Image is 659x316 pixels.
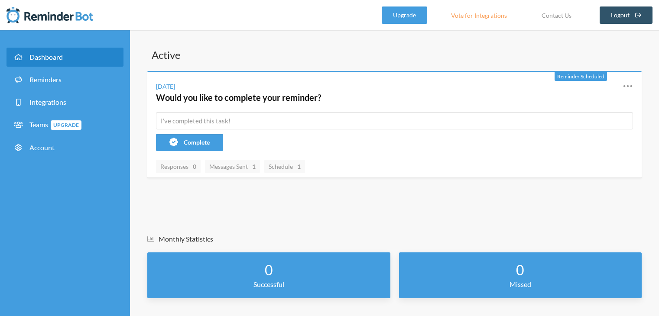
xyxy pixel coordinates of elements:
[209,163,256,170] span: Messages Sent
[382,6,427,24] a: Upgrade
[29,98,66,106] span: Integrations
[408,279,633,290] p: Missed
[29,143,55,152] span: Account
[269,163,301,170] span: Schedule
[29,53,63,61] span: Dashboard
[193,162,196,171] strong: 0
[6,138,123,157] a: Account
[6,115,123,135] a: TeamsUpgrade
[156,92,321,103] a: Would you like to complete your reminder?
[6,48,123,67] a: Dashboard
[600,6,653,24] a: Logout
[531,6,582,24] a: Contact Us
[147,48,642,62] h3: Active
[29,75,62,84] span: Reminders
[440,6,518,24] a: Vote for Integrations
[252,162,256,171] strong: 1
[264,160,305,173] a: Schedule1
[156,134,223,151] button: Complete
[156,279,382,290] p: Successful
[265,261,273,278] strong: 0
[156,160,201,173] a: Responses0
[147,234,642,244] h5: Monthly Statistics
[160,163,196,170] span: Responses
[51,120,81,130] span: Upgrade
[184,139,210,146] span: Complete
[6,93,123,112] a: Integrations
[205,160,260,173] a: Messages Sent1
[6,6,93,24] img: Reminder Bot
[297,162,301,171] strong: 1
[156,112,633,129] input: I've completed this task!
[516,261,524,278] strong: 0
[557,73,604,80] span: Reminder Scheduled
[156,82,175,91] div: [DATE]
[29,120,81,129] span: Teams
[6,70,123,89] a: Reminders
